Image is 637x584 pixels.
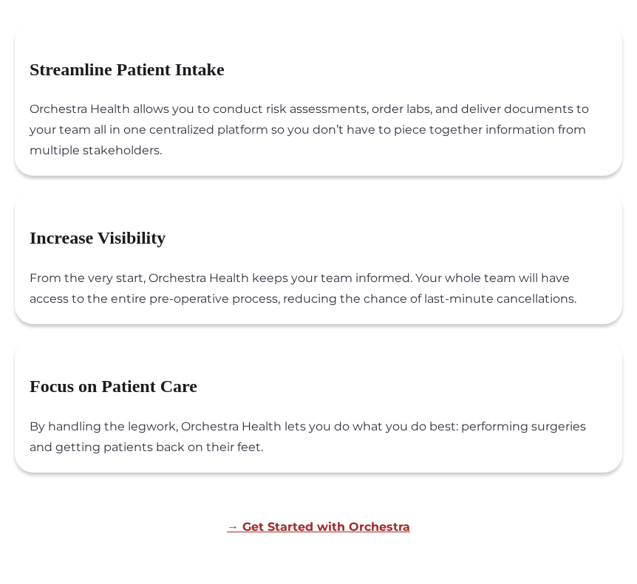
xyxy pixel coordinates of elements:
h3: Focus on Patient Care [30,376,622,397]
div: Orchestra Health allows you to conduct risk assessments, order labs, and deliver documents to you... [30,99,622,176]
h3: Increase Visibility [30,227,622,249]
div: By handling the legwork, Orchestra Health lets you do what you do best: performing surgeries and ... [30,416,622,473]
a: → Get Started with Orchestra [227,520,410,534]
h3: Streamline Patient Intake [30,59,622,80]
div: From the very start, Orchestra Health keeps your team informed. Your whole team will have access ... [30,268,622,324]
